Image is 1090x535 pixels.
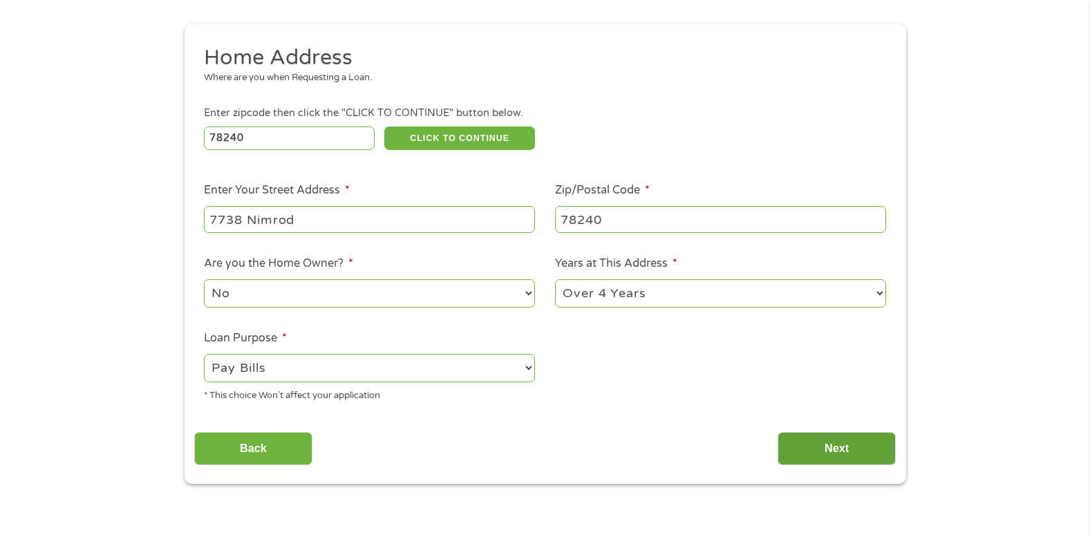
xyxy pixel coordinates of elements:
label: Years at This Address [555,256,677,271]
div: * This choice Won’t affect your application [204,384,535,403]
div: Enter zipcode then click the "CLICK TO CONTINUE" button below. [204,106,885,121]
label: Zip/Postal Code [555,183,650,198]
label: Enter Your Street Address [204,183,350,198]
input: Back [194,432,312,466]
label: Are you the Home Owner? [204,256,353,271]
h2: Home Address [204,44,876,72]
input: 1 Main Street [204,206,535,232]
div: Where are you when Requesting a Loan. [204,71,876,85]
button: CLICK TO CONTINUE [384,126,535,150]
input: Next [778,432,896,466]
label: Loan Purpose [204,331,287,346]
input: Enter Zipcode (e.g 01510) [204,126,375,150]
